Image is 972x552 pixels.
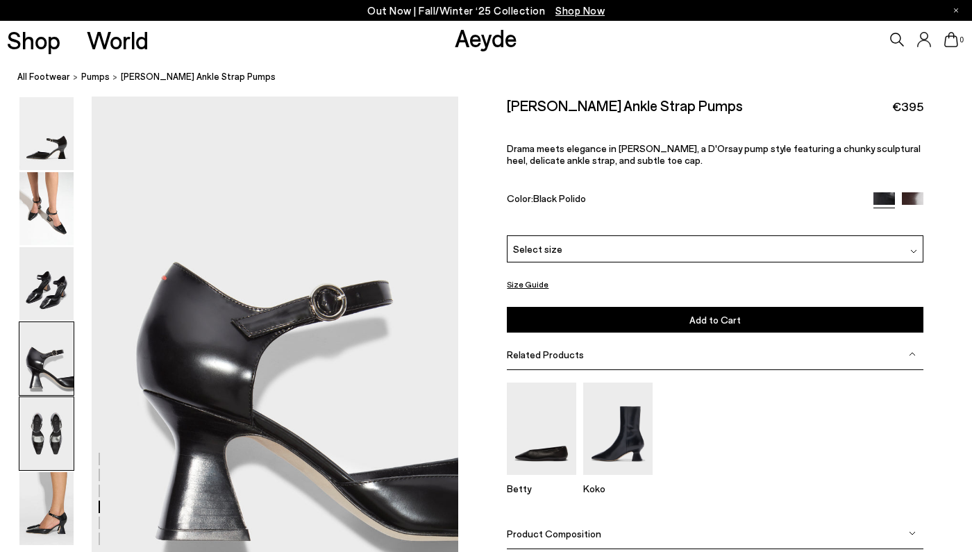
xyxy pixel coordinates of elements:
p: Out Now | Fall/Winter ‘25 Collection [367,2,605,19]
img: Francine Ankle Strap Pumps - Image 6 [19,472,74,545]
h2: [PERSON_NAME] Ankle Strap Pumps [507,97,743,114]
a: World [87,28,149,52]
a: Aeyde [455,23,517,52]
nav: breadcrumb [17,58,972,97]
img: Betty Square-Toe Ballet Flats [507,383,576,475]
img: svg%3E [909,530,916,537]
a: Koko Regal Heel Boots Koko [583,465,653,494]
p: Koko [583,483,653,494]
img: Koko Regal Heel Boots [583,383,653,475]
img: Francine Ankle Strap Pumps - Image 3 [19,247,74,320]
a: 0 [944,32,958,47]
a: pumps [81,69,110,84]
img: svg%3E [909,351,916,358]
span: Add to Cart [689,314,741,326]
a: All Footwear [17,69,70,84]
img: Francine Ankle Strap Pumps - Image 5 [19,397,74,470]
button: Size Guide [507,276,548,293]
span: [PERSON_NAME] Ankle Strap Pumps [121,69,276,84]
p: Betty [507,483,576,494]
span: Select size [513,242,562,256]
span: Navigate to /collections/new-in [555,4,605,17]
a: Shop [7,28,60,52]
img: Francine Ankle Strap Pumps - Image 4 [19,322,74,395]
div: Color: [507,192,860,208]
span: pumps [81,71,110,82]
p: Drama meets elegance in [PERSON_NAME], a D'Orsay pump style featuring a chunky sculptural heel, d... [507,142,923,166]
span: 0 [958,36,965,44]
img: Francine Ankle Strap Pumps - Image 2 [19,172,74,245]
span: Black Polido [533,192,586,204]
span: Related Products [507,349,584,360]
a: Betty Square-Toe Ballet Flats Betty [507,465,576,494]
span: €395 [892,98,923,115]
img: Francine Ankle Strap Pumps - Image 1 [19,97,74,170]
span: Product Composition [507,527,601,539]
img: svg%3E [910,248,917,255]
button: Add to Cart [507,307,923,333]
